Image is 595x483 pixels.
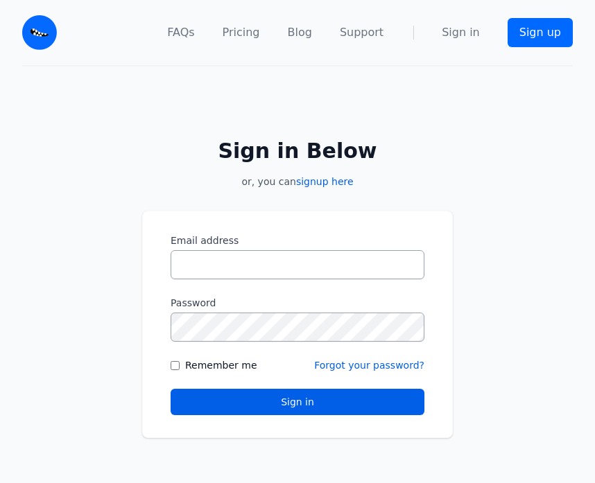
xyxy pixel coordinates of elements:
[171,296,424,310] label: Password
[288,24,312,41] a: Blog
[171,389,424,415] button: Sign in
[171,234,424,247] label: Email address
[142,175,453,188] p: or, you can
[340,24,383,41] a: Support
[296,176,354,187] a: signup here
[22,15,57,50] img: Email Monster
[167,24,194,41] a: FAQs
[185,358,257,372] label: Remember me
[442,24,480,41] a: Sign in
[223,24,260,41] a: Pricing
[142,139,453,164] h2: Sign in Below
[508,18,573,47] a: Sign up
[314,360,424,371] a: Forgot your password?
